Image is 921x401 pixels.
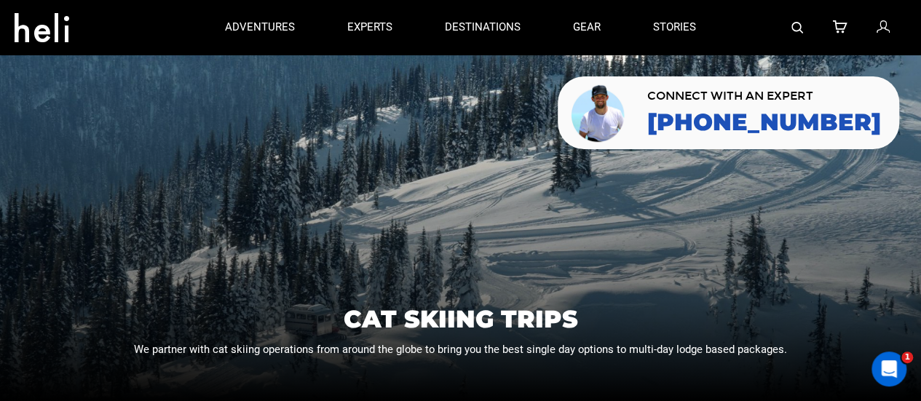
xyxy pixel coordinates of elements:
span: 1 [901,352,913,363]
p: adventures [225,20,295,35]
a: [PHONE_NUMBER] [647,109,881,135]
span: CONNECT WITH AN EXPERT [647,90,881,102]
iframe: Intercom live chat [871,352,906,386]
p: We partner with cat skiing operations from around the globe to bring you the best single day opti... [134,342,787,357]
img: contact our team [569,82,629,143]
h1: Cat Skiing Trips [134,307,787,331]
p: destinations [445,20,521,35]
img: search-bar-icon.svg [791,22,803,33]
p: experts [347,20,392,35]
